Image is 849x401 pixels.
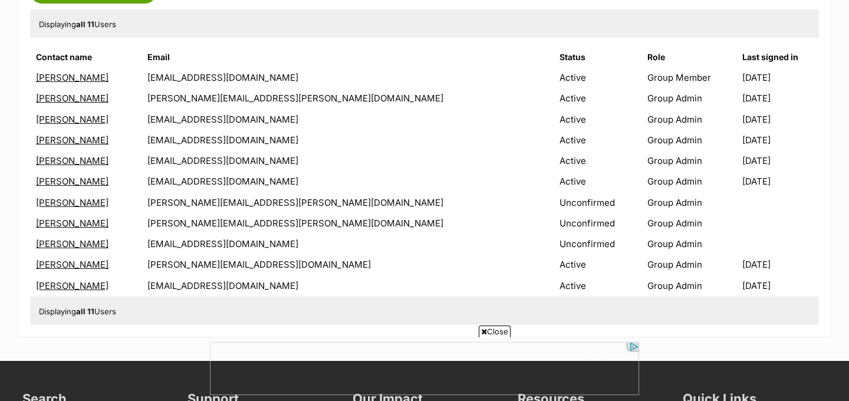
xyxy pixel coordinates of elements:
[742,110,818,129] td: [DATE]
[555,276,642,295] td: Active
[143,234,554,254] td: [EMAIL_ADDRESS][DOMAIN_NAME]
[742,130,818,150] td: [DATE]
[555,68,642,87] td: Active
[742,172,818,191] td: [DATE]
[143,193,554,212] td: [PERSON_NAME][EMAIL_ADDRESS][PERSON_NAME][DOMAIN_NAME]
[742,48,818,67] th: Last signed in
[555,255,642,274] td: Active
[555,151,642,170] td: Active
[143,68,554,87] td: [EMAIL_ADDRESS][DOMAIN_NAME]
[36,134,108,146] a: [PERSON_NAME]
[39,19,116,29] span: Displaying Users
[36,280,108,291] a: [PERSON_NAME]
[555,234,642,254] td: Unconfirmed
[742,88,818,108] td: [DATE]
[36,218,108,229] a: [PERSON_NAME]
[555,130,642,150] td: Active
[143,213,554,233] td: [PERSON_NAME][EMAIL_ADDRESS][PERSON_NAME][DOMAIN_NAME]
[555,172,642,191] td: Active
[143,88,554,108] td: [PERSON_NAME][EMAIL_ADDRESS][PERSON_NAME][DOMAIN_NAME]
[643,276,741,295] td: Group Admin
[143,130,554,150] td: [EMAIL_ADDRESS][DOMAIN_NAME]
[555,88,642,108] td: Active
[742,276,818,295] td: [DATE]
[555,110,642,129] td: Active
[643,68,741,87] td: Group Member
[76,307,94,316] strong: all 11
[36,176,108,187] a: [PERSON_NAME]
[555,213,642,233] td: Unconfirmed
[76,19,94,29] strong: all 11
[742,68,818,87] td: [DATE]
[143,255,554,274] td: [PERSON_NAME][EMAIL_ADDRESS][DOMAIN_NAME]
[479,326,511,337] span: Close
[36,197,108,208] a: [PERSON_NAME]
[555,48,642,67] th: Status
[643,213,741,233] td: Group Admin
[742,255,818,274] td: [DATE]
[39,307,116,316] span: Displaying Users
[36,259,108,270] a: [PERSON_NAME]
[742,151,818,170] td: [DATE]
[643,255,741,274] td: Group Admin
[143,151,554,170] td: [EMAIL_ADDRESS][DOMAIN_NAME]
[555,193,642,212] td: Unconfirmed
[643,110,741,129] td: Group Admin
[643,130,741,150] td: Group Admin
[643,48,741,67] th: Role
[643,88,741,108] td: Group Admin
[31,48,141,67] th: Contact name
[36,114,108,125] a: [PERSON_NAME]
[143,110,554,129] td: [EMAIL_ADDRESS][DOMAIN_NAME]
[643,193,741,212] td: Group Admin
[143,276,554,295] td: [EMAIL_ADDRESS][DOMAIN_NAME]
[36,238,108,249] a: [PERSON_NAME]
[643,151,741,170] td: Group Admin
[643,234,741,254] td: Group Admin
[643,172,741,191] td: Group Admin
[36,93,108,104] a: [PERSON_NAME]
[210,342,639,395] iframe: Advertisement
[36,155,108,166] a: [PERSON_NAME]
[36,72,108,83] a: [PERSON_NAME]
[143,48,554,67] th: Email
[143,172,554,191] td: [EMAIL_ADDRESS][DOMAIN_NAME]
